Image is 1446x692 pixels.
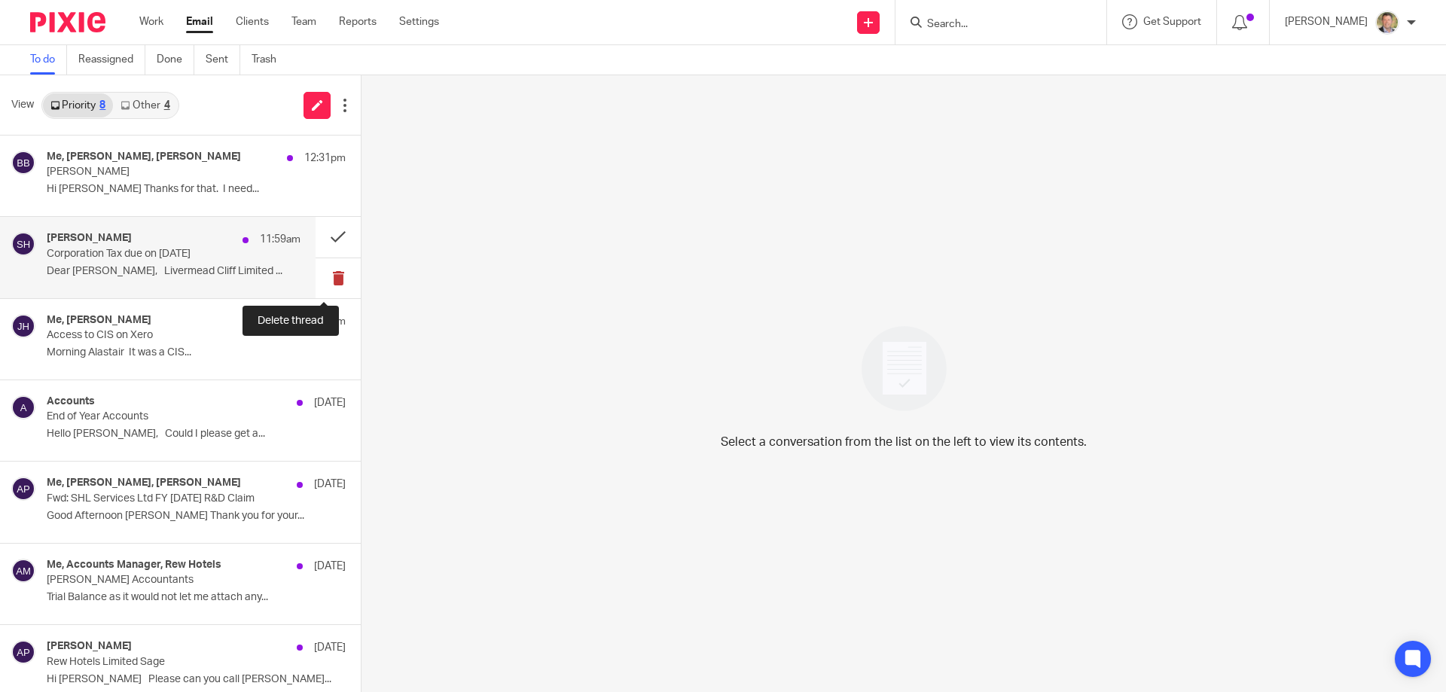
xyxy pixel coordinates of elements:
[47,574,286,587] p: [PERSON_NAME] Accountants
[1375,11,1399,35] img: High%20Res%20Andrew%20Price%20Accountants_Poppy%20Jakes%20photography-1118.jpg
[113,93,177,117] a: Other4
[47,640,132,653] h4: [PERSON_NAME]
[47,559,221,572] h4: Me, Accounts Manager, Rew Hotels
[30,45,67,75] a: To do
[11,151,35,175] img: svg%3E
[47,410,286,423] p: End of Year Accounts
[47,151,241,163] h4: Me, [PERSON_NAME], [PERSON_NAME]
[47,673,346,686] p: Hi [PERSON_NAME] Please can you call [PERSON_NAME]...
[252,45,288,75] a: Trash
[399,14,439,29] a: Settings
[78,45,145,75] a: Reassigned
[852,316,956,421] img: image
[43,93,113,117] a: Priority8
[1285,14,1368,29] p: [PERSON_NAME]
[721,433,1087,451] p: Select a conversation from the list on the left to view its contents.
[47,329,286,342] p: Access to CIS on Xero
[1143,17,1201,27] span: Get Support
[47,248,250,261] p: Corporation Tax due on [DATE]
[236,14,269,29] a: Clients
[260,232,300,247] p: 11:59am
[291,14,316,29] a: Team
[206,45,240,75] a: Sent
[11,232,35,256] img: svg%3E
[926,18,1061,32] input: Search
[47,492,286,505] p: Fwd: SHL Services Ltd FY [DATE] R&D Claim
[11,314,35,338] img: svg%3E
[47,395,95,408] h4: Accounts
[11,640,35,664] img: svg%3E
[99,100,105,111] div: 8
[47,346,346,359] p: Morning Alastair It was a CIS...
[30,12,105,32] img: Pixie
[164,100,170,111] div: 4
[47,656,286,669] p: Rew Hotels Limited Sage
[314,559,346,574] p: [DATE]
[47,428,346,441] p: Hello [PERSON_NAME], Could I please get a...
[314,477,346,492] p: [DATE]
[305,314,346,329] p: 11:38am
[11,559,35,583] img: svg%3E
[11,97,34,113] span: View
[139,14,163,29] a: Work
[47,510,346,523] p: Good Afternoon [PERSON_NAME] Thank you for your...
[47,265,300,278] p: Dear [PERSON_NAME], Livermead Cliff Limited ...
[314,395,346,410] p: [DATE]
[47,183,346,196] p: Hi [PERSON_NAME] Thanks for that. I need...
[304,151,346,166] p: 12:31pm
[47,591,346,604] p: Trial Balance as it would not let me attach any...
[339,14,377,29] a: Reports
[157,45,194,75] a: Done
[11,395,35,419] img: svg%3E
[11,477,35,501] img: svg%3E
[47,166,286,178] p: [PERSON_NAME]
[47,477,241,489] h4: Me, [PERSON_NAME], [PERSON_NAME]
[314,640,346,655] p: [DATE]
[47,232,132,245] h4: [PERSON_NAME]
[47,314,151,327] h4: Me, [PERSON_NAME]
[186,14,213,29] a: Email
